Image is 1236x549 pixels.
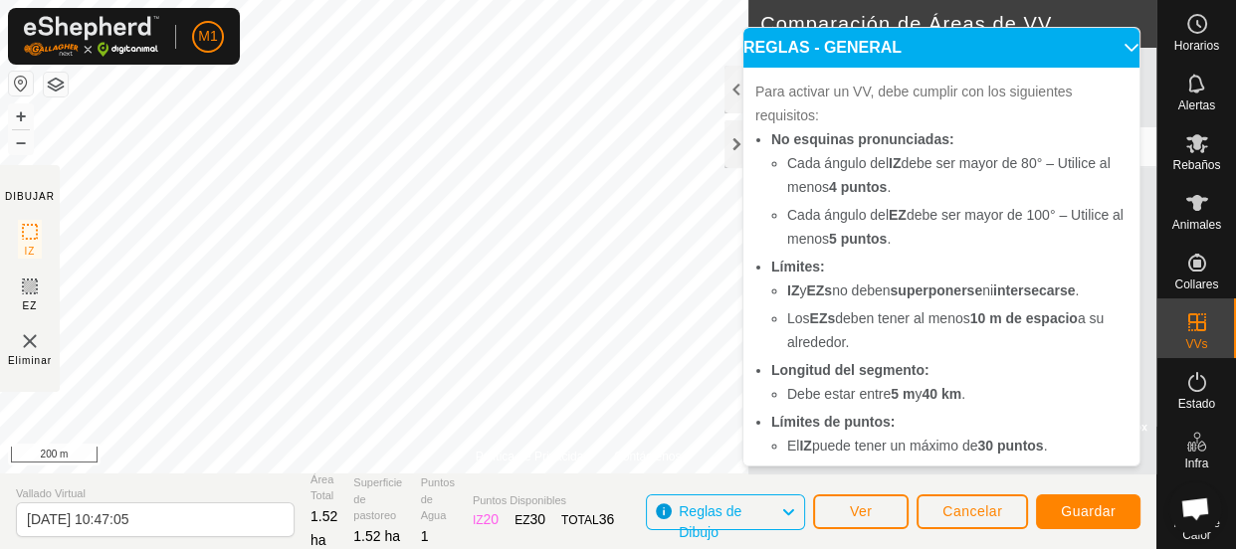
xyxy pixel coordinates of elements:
[421,528,429,544] span: 1
[353,528,400,544] span: 1.52 ha
[1162,517,1231,541] span: Mapa de Calor
[1036,494,1140,529] button: Guardar
[484,511,500,527] span: 20
[529,511,545,527] span: 30
[889,155,901,171] b: IZ
[813,494,909,529] button: Ver
[787,382,1128,406] li: Debe estar entre y .
[771,414,895,430] b: Límites de puntos:
[614,448,681,465] a: Contáctenos
[44,73,68,96] button: Capas del Mapa
[917,494,1028,529] button: Cancelar
[353,474,404,524] span: Superficie de pastoreo
[787,461,1128,509] li: Los pueden tener un total combinado de .
[970,310,1078,326] b: 10 m de espacio
[679,503,741,540] span: Reglas de Dibujo
[1178,398,1215,410] span: Estado
[787,278,1128,302] li: y no deben ni .
[23,298,38,313] span: EZ
[743,28,1139,68] p-accordion-header: REGLAS - GENERAL
[1172,159,1220,171] span: Rebaños
[1168,481,1222,535] a: Chat abierto
[922,386,961,402] b: 40 km
[1174,278,1218,290] span: Collares
[787,203,1128,251] li: Cada ángulo del debe ser mayor de 100° – Utilice al menos .
[771,362,929,378] b: Longitud del segmento:
[515,509,545,530] div: EZ
[787,306,1128,354] li: Los deben tener al menos a su alrededor.
[1178,99,1215,111] span: Alertas
[977,438,1043,454] b: 30 puntos
[198,26,217,47] span: M1
[25,244,36,259] span: IZ
[787,434,1128,457] li: El puede tener un máximo de .
[473,509,499,530] div: IZ
[771,131,954,147] b: No esquinas pronunciadas:
[787,282,799,298] b: IZ
[787,151,1128,199] li: Cada ángulo del debe ser mayor de 80° – Utilice al menos .
[473,492,614,509] span: Puntos Disponibles
[993,282,1076,298] b: intersecarse
[755,84,1073,123] span: Para activar un VV, debe cumplir con los siguientes requisitos:
[810,310,836,326] b: EZs
[310,508,337,548] span: 1.52 ha
[18,329,42,353] img: VV
[9,130,33,154] button: –
[829,179,887,195] b: 4 puntos
[599,511,615,527] span: 36
[743,40,902,56] span: REGLAS - GENERAL
[1174,40,1219,52] span: Horarios
[5,189,55,204] div: DIBUJAR
[9,104,33,128] button: +
[8,353,52,368] span: Eliminar
[889,207,907,223] b: EZ
[806,282,832,298] b: EZs
[16,485,295,502] span: Vallado Virtual
[829,231,887,247] b: 5 puntos
[561,509,614,530] div: TOTAL
[421,474,457,524] span: Puntos de Agua
[476,448,590,465] a: Política de Privacidad
[1185,338,1207,350] span: VVs
[760,12,1156,36] h2: Comparación de Áreas de VV
[850,503,873,519] span: Ver
[9,72,33,95] button: Restablecer Mapa
[942,503,1002,519] span: Cancelar
[891,386,915,402] b: 5 m
[799,438,811,454] b: IZ
[1061,503,1116,519] span: Guardar
[1172,219,1221,231] span: Animales
[24,16,159,57] img: Logo Gallagher
[310,471,337,504] span: Área Total
[771,259,825,274] b: Límites:
[891,282,983,298] b: superponerse
[1184,457,1208,469] span: Infra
